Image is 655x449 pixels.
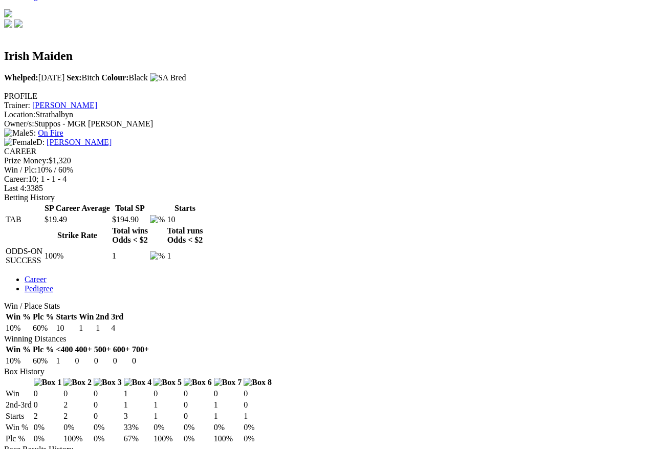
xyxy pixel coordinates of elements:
span: Location: [4,110,35,119]
th: 2nd [95,312,110,322]
td: TAB [5,215,43,225]
td: 2 [63,411,92,421]
span: Owner/s: [4,119,34,128]
div: Win / Place Stats [4,302,651,311]
td: 0% [93,422,122,433]
span: Trainer: [4,101,30,110]
td: 3 [123,411,152,421]
td: 100% [44,246,111,266]
td: 1 [213,411,243,421]
td: 2 [63,400,92,410]
th: Win % [5,312,31,322]
td: 0 [113,356,130,366]
td: 1 [153,400,182,410]
th: 700+ [132,345,149,355]
td: 1 [123,389,152,399]
div: CAREER [4,147,651,156]
td: 100% [153,434,182,444]
td: $19.49 [44,215,111,225]
td: 1 [243,411,272,421]
td: 67% [123,434,152,444]
a: [PERSON_NAME] [47,138,112,146]
td: 0% [33,434,62,444]
img: Box 8 [244,378,272,387]
th: SP Career Average [44,203,111,213]
div: Winning Distances [4,334,651,344]
td: 0% [243,422,272,433]
td: 0 [94,356,112,366]
th: 600+ [113,345,130,355]
th: Total runs Odds < $2 [166,226,203,245]
th: 500+ [94,345,112,355]
h2: Irish Maiden [4,49,651,63]
td: 0 [243,389,272,399]
span: Career: [4,175,28,183]
div: Strathalbyn [4,110,651,119]
td: 60% [32,323,54,333]
td: 0 [93,411,122,421]
td: 2 [33,411,62,421]
td: 1 [153,411,182,421]
a: [PERSON_NAME] [32,101,97,110]
img: Box 5 [154,378,182,387]
a: Career [25,275,47,284]
td: Starts [5,411,32,421]
td: 100% [213,434,243,444]
th: Win % [5,345,31,355]
td: 33% [123,422,152,433]
span: Black [101,73,148,82]
a: On Fire [38,129,63,137]
td: 10% [5,356,31,366]
b: Whelped: [4,73,38,82]
td: 1 [166,246,203,266]
img: Box 1 [34,378,62,387]
img: SA Bred [150,73,186,82]
td: 0 [183,400,212,410]
td: 1 [78,323,94,333]
div: 3385 [4,184,651,193]
span: D: [4,138,45,146]
span: S: [4,129,36,137]
td: 0% [183,422,212,433]
img: % [150,215,165,224]
div: Box History [4,367,651,376]
th: <400 [55,345,73,355]
span: [DATE] [4,73,64,82]
td: 0 [75,356,93,366]
td: 0 [33,389,62,399]
img: facebook.svg [4,19,12,28]
td: ODDS-ON SUCCESS [5,246,43,266]
span: Win / Plc: [4,165,37,174]
img: Box 7 [214,378,242,387]
img: twitter.svg [14,19,23,28]
td: 4 [111,323,124,333]
div: 10% / 60% [4,165,651,175]
td: 1 [95,323,110,333]
th: Starts [55,312,77,322]
th: Strike Rate [44,226,111,245]
td: 0 [153,389,182,399]
td: 0 [243,400,272,410]
th: Total SP [112,203,148,213]
td: 0 [93,389,122,399]
td: 10% [5,323,31,333]
img: Box 3 [94,378,122,387]
td: $194.90 [112,215,148,225]
div: PROFILE [4,92,651,101]
td: 0% [63,422,92,433]
td: 0 [183,389,212,399]
td: 60% [32,356,54,366]
th: 400+ [75,345,93,355]
td: 1 [55,356,73,366]
img: % [150,251,165,261]
th: Plc % [32,345,54,355]
img: Box 4 [124,378,152,387]
th: Win [78,312,94,322]
td: 0 [132,356,149,366]
th: Starts [166,203,203,213]
b: Colour: [101,73,128,82]
td: 0% [153,422,182,433]
span: Bitch [67,73,99,82]
td: 10 [166,215,203,225]
th: 3rd [111,312,124,322]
